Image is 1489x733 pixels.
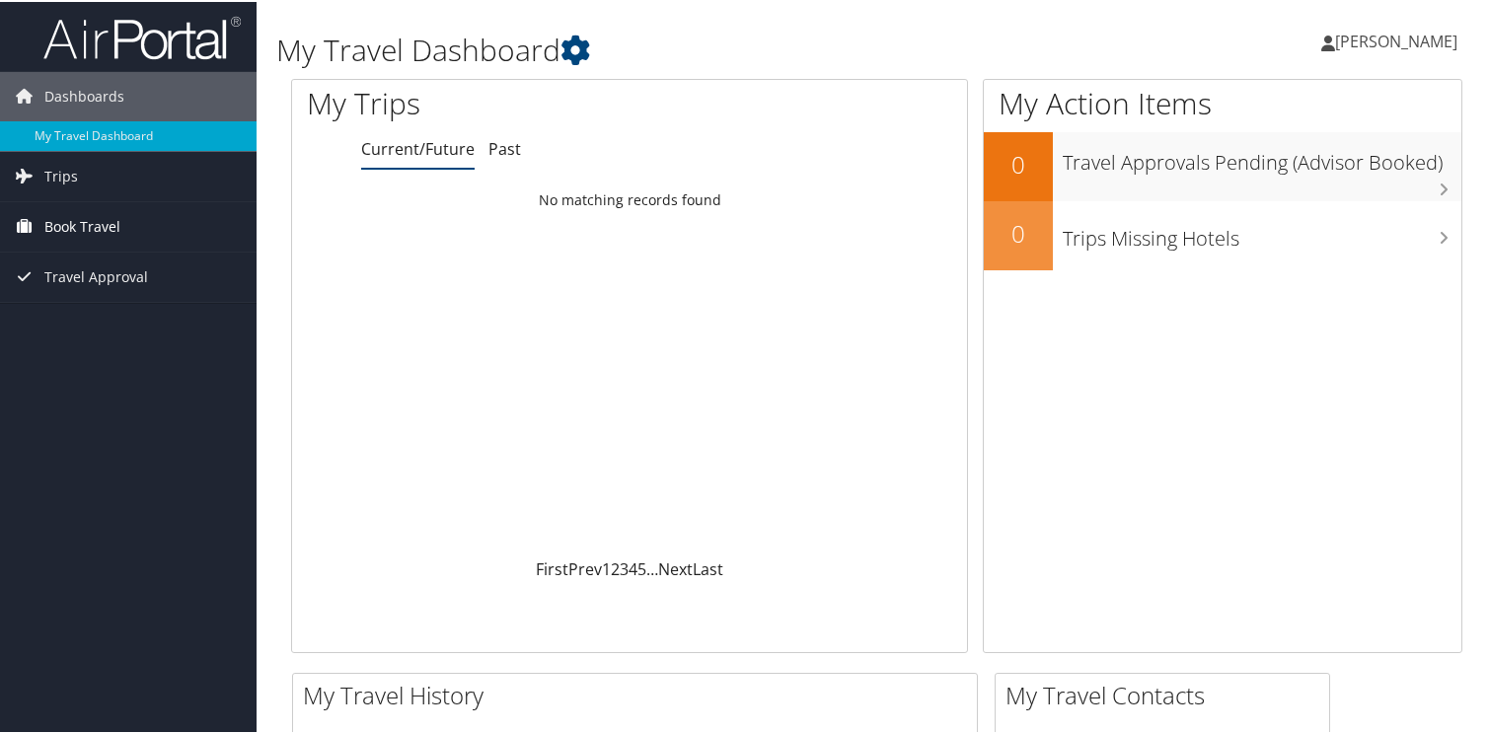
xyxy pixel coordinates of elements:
[611,556,620,578] a: 2
[276,28,1077,69] h1: My Travel Dashboard
[1005,677,1329,710] h2: My Travel Contacts
[646,556,658,578] span: …
[44,251,148,300] span: Travel Approval
[44,150,78,199] span: Trips
[984,146,1053,180] h2: 0
[602,556,611,578] a: 1
[984,215,1053,249] h2: 0
[1063,137,1461,175] h3: Travel Approvals Pending (Advisor Booked)
[984,199,1461,268] a: 0Trips Missing Hotels
[984,81,1461,122] h1: My Action Items
[43,13,241,59] img: airportal-logo.png
[1063,213,1461,251] h3: Trips Missing Hotels
[307,81,671,122] h1: My Trips
[620,556,629,578] a: 3
[1335,29,1457,50] span: [PERSON_NAME]
[637,556,646,578] a: 5
[568,556,602,578] a: Prev
[658,556,693,578] a: Next
[488,136,521,158] a: Past
[536,556,568,578] a: First
[361,136,475,158] a: Current/Future
[693,556,723,578] a: Last
[1321,10,1477,69] a: [PERSON_NAME]
[984,130,1461,199] a: 0Travel Approvals Pending (Advisor Booked)
[629,556,637,578] a: 4
[44,200,120,250] span: Book Travel
[44,70,124,119] span: Dashboards
[303,677,977,710] h2: My Travel History
[292,181,967,216] td: No matching records found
